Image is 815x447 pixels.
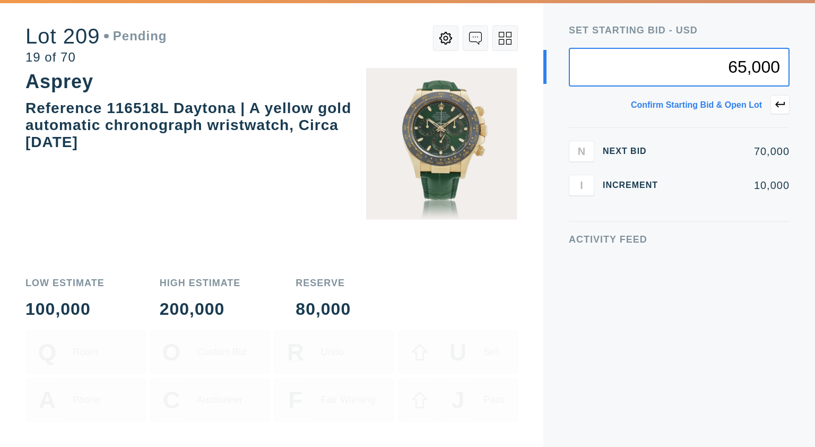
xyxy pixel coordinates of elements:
div: Reference 116518L Daytona | A yellow gold automatic chronograph wristwatch, Circa [DATE] [25,100,351,150]
div: Pending [104,30,167,42]
div: 200,000 [160,300,241,317]
div: 100,000 [25,300,105,317]
div: High Estimate [160,278,241,288]
div: Lot 209 [25,25,167,47]
div: Confirm starting bid & open lot [631,101,762,109]
div: 80,000 [296,300,351,317]
div: Increment [603,181,666,190]
div: Next Bid [603,147,666,156]
div: Reserve [296,278,351,288]
button: I [569,175,594,196]
div: Set Starting bid - USD [569,25,790,35]
span: N [578,145,585,157]
div: Activity Feed [569,235,790,244]
div: Asprey [25,71,93,92]
div: Low Estimate [25,278,105,288]
span: I [580,179,583,191]
div: 10,000 [675,180,790,191]
div: 19 of 70 [25,51,167,64]
button: N [569,141,594,162]
div: 70,000 [675,146,790,157]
